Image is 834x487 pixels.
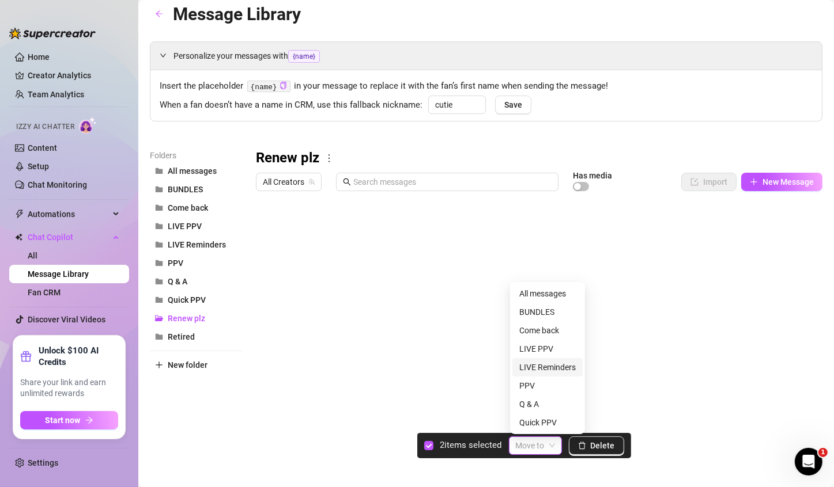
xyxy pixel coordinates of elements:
[578,442,586,450] span: delete
[150,180,242,199] button: BUNDLES
[173,1,301,28] article: Message Library
[519,324,576,337] div: Come back
[150,328,242,346] button: Retired
[512,303,583,321] div: BUNDLES
[353,176,552,188] input: Search messages
[20,377,118,400] span: Share your link and earn unlimited rewards
[160,79,813,93] span: Insert the placeholder in your message to replace it with the fan’s first name when sending the m...
[280,82,287,89] span: copy
[28,52,50,62] a: Home
[247,81,290,93] code: {name}
[519,416,576,429] div: Quick PPV
[168,258,183,268] span: PPV
[504,100,522,109] span: Save
[150,272,242,291] button: Q & A
[20,351,32,362] span: gift
[750,178,758,186] span: plus
[155,241,163,249] span: folder
[280,82,287,90] button: Click to Copy
[263,173,315,191] span: All Creators
[150,199,242,217] button: Come back
[155,259,163,267] span: folder
[569,436,624,455] button: Delete
[512,395,583,413] div: Q & A
[155,314,163,322] span: folder-open
[818,448,828,457] span: 1
[512,340,583,358] div: LIVE PPV
[28,162,49,171] a: Setup
[168,277,187,286] span: Q & A
[519,361,576,374] div: LIVE Reminders
[155,296,163,304] span: folder
[16,121,74,132] span: Izzy AI Chatter
[150,217,242,235] button: LIVE PPV
[28,143,57,153] a: Content
[160,52,167,59] span: expanded
[512,284,583,303] div: All messages
[324,153,334,163] span: more
[150,291,242,309] button: Quick PPV
[168,166,217,176] span: All messages
[795,448,822,475] iframe: Intercom live chat
[519,398,576,410] div: Q & A
[155,204,163,212] span: folder
[168,222,202,231] span: LIVE PPV
[155,10,163,18] span: arrow-left
[28,269,89,279] a: Message Library
[46,416,81,425] span: Start now
[39,345,118,368] strong: Unlock $100 AI Credits
[512,413,583,432] div: Quick PPV
[28,205,110,223] span: Automations
[155,277,163,286] span: folder
[343,178,351,186] span: search
[160,98,422,112] span: When a fan doesn’t have a name in CRM, use this fallback nickname:
[150,235,242,254] button: LIVE Reminders
[28,288,61,297] a: Fan CRM
[741,173,822,191] button: New Message
[20,411,118,429] button: Start nowarrow-right
[150,149,242,162] article: Folders
[9,28,96,39] img: logo-BBDzfeDw.svg
[519,343,576,355] div: LIVE PPV
[150,162,242,180] button: All messages
[168,185,203,194] span: BUNDLES
[28,315,105,324] a: Discover Viral Videos
[28,180,87,189] a: Chat Monitoring
[512,321,583,340] div: Come back
[28,251,37,260] a: All
[168,295,206,305] span: Quick PPV
[155,333,163,341] span: folder
[512,376,583,395] div: PPV
[519,379,576,392] div: PPV
[150,254,242,272] button: PPV
[28,458,58,467] a: Settings
[28,228,110,246] span: Chat Copilot
[150,356,242,374] button: New folder
[308,178,315,185] span: team
[168,203,208,212] span: Come back
[591,441,615,450] span: Delete
[681,173,737,191] button: Import
[150,309,242,328] button: Renew plz
[495,96,531,114] button: Save
[168,240,226,249] span: LIVE Reminders
[155,222,163,230] span: folder
[79,117,97,134] img: AI Chatter
[28,90,84,99] a: Team Analytics
[168,360,207,370] span: New folder
[512,358,583,376] div: LIVE Reminders
[763,177,814,187] span: New Message
[28,66,120,85] a: Creator Analytics
[150,42,822,70] div: Personalize your messages with{name}
[15,210,24,219] span: thunderbolt
[173,50,813,63] span: Personalize your messages with
[155,361,163,369] span: plus
[85,416,93,424] span: arrow-right
[519,306,576,318] div: BUNDLES
[168,314,205,323] span: Renew plz
[168,332,195,341] span: Retired
[288,50,320,63] span: {name}
[573,172,612,179] article: Has media
[155,185,163,193] span: folder
[256,149,319,168] h3: Renew plz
